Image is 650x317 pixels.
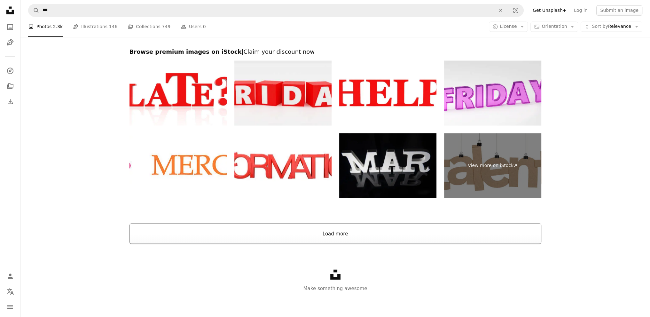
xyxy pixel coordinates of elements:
a: Log in [570,5,591,15]
button: Visual search [508,4,523,16]
img: 3d Black friday written with glass effect on grey background. Sales promotional concept. [444,60,541,125]
a: Illustrations [4,36,17,49]
span: 0 [203,23,206,30]
span: Orientation [542,24,567,29]
button: Language [4,285,17,298]
button: Search Unsplash [28,4,39,16]
a: Users 0 [181,17,206,37]
a: Log in / Sign up [4,270,17,282]
a: Illustrations 146 [73,17,117,37]
a: Collections [4,80,17,92]
img: information 3d render red [234,133,332,198]
img: Thank you Pink Orange [129,133,227,198]
button: Sort byRelevance [581,22,642,32]
a: Download History [4,95,17,108]
span: Sort by [592,24,608,29]
img: Late concept with question mark [129,60,227,125]
span: 749 [162,23,170,30]
img: Sea [339,133,436,198]
span: | Claim your discount now [241,48,315,55]
a: Get Unsplash+ [529,5,570,15]
button: Submit an image [596,5,642,15]
a: Collections 749 [128,17,170,37]
a: View more on iStock↗ [444,133,541,198]
button: Menu [4,300,17,313]
span: License [500,24,517,29]
a: Home — Unsplash [4,4,17,18]
p: Make something awesome [20,284,650,292]
a: Explore [4,64,17,77]
button: Load more [129,223,541,244]
span: Relevance [592,24,631,30]
form: Find visuals sitewide [28,4,524,17]
button: License [489,22,528,32]
button: Orientation [530,22,578,32]
h2: Browse premium images on iStock [129,48,541,55]
span: 146 [109,23,118,30]
a: Photos [4,20,17,33]
img: 3d Black friday written with red cubes effect on grey background. Sales promotional concept. [234,60,332,125]
img: Concept of help in red on white [339,60,436,125]
button: Clear [494,4,508,16]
